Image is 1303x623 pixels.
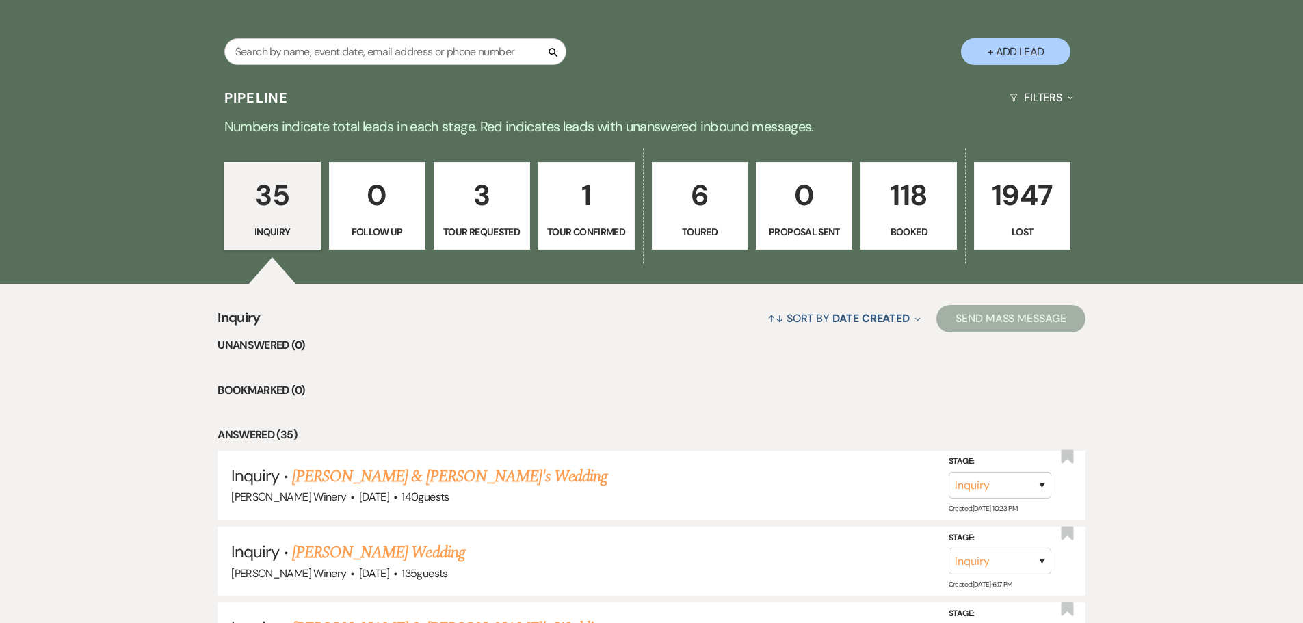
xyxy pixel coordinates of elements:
span: 140 guests [402,490,449,504]
p: 0 [338,172,417,218]
p: Tour Requested [443,224,521,239]
p: Proposal Sent [765,224,843,239]
p: Numbers indicate total leads in each stage. Red indicates leads with unanswered inbound messages. [159,116,1144,137]
a: 35Inquiry [224,162,321,250]
label: Stage: [949,454,1051,469]
button: Send Mass Message [936,305,1085,332]
button: + Add Lead [961,38,1070,65]
p: 118 [869,172,948,218]
input: Search by name, event date, email address or phone number [224,38,566,65]
span: 135 guests [402,566,447,581]
span: [DATE] [359,566,389,581]
p: 6 [661,172,739,218]
li: Bookmarked (0) [218,382,1085,399]
p: 1 [547,172,626,218]
p: Inquiry [233,224,312,239]
span: Inquiry [218,307,261,336]
span: Inquiry [231,541,279,562]
span: [PERSON_NAME] Winery [231,566,346,581]
button: Filters [1004,79,1079,116]
span: Date Created [832,311,910,326]
span: Created: [DATE] 10:23 PM [949,504,1017,513]
li: Unanswered (0) [218,336,1085,354]
a: 1Tour Confirmed [538,162,635,250]
a: 6Toured [652,162,748,250]
p: Toured [661,224,739,239]
p: Booked [869,224,948,239]
h3: Pipeline [224,88,289,107]
li: Answered (35) [218,426,1085,444]
span: ↑↓ [767,311,784,326]
a: 0Follow Up [329,162,425,250]
p: 35 [233,172,312,218]
p: 3 [443,172,521,218]
a: 118Booked [860,162,957,250]
a: [PERSON_NAME] & [PERSON_NAME]'s Wedding [292,464,608,489]
p: Tour Confirmed [547,224,626,239]
a: 1947Lost [974,162,1070,250]
p: 0 [765,172,843,218]
label: Stage: [949,607,1051,622]
a: [PERSON_NAME] Wedding [292,540,465,565]
button: Sort By Date Created [762,300,926,336]
p: Follow Up [338,224,417,239]
span: Created: [DATE] 6:17 PM [949,580,1012,589]
span: Inquiry [231,465,279,486]
span: [PERSON_NAME] Winery [231,490,346,504]
a: 3Tour Requested [434,162,530,250]
a: 0Proposal Sent [756,162,852,250]
label: Stage: [949,531,1051,546]
span: [DATE] [359,490,389,504]
p: 1947 [983,172,1062,218]
p: Lost [983,224,1062,239]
